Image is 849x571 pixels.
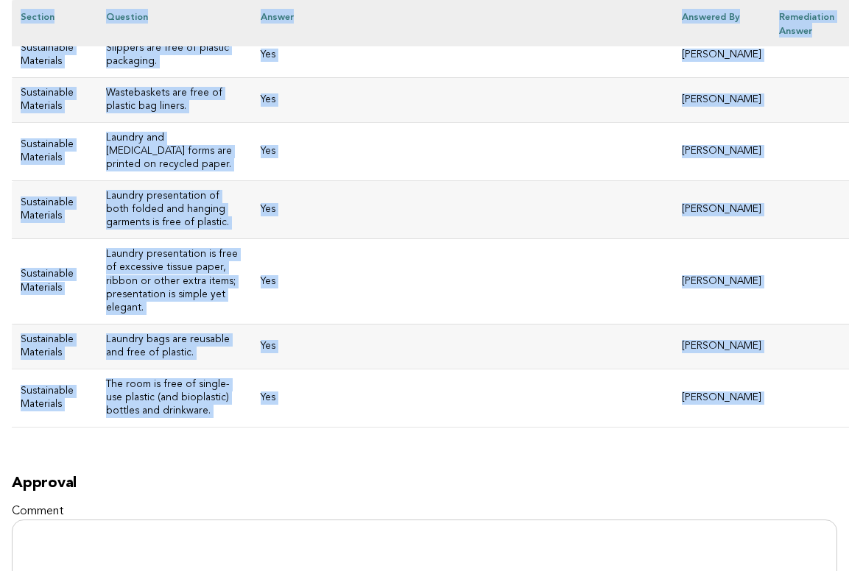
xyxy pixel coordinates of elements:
[106,190,243,230] h3: Laundry presentation of both folded and hanging garments is free of plastic.
[106,378,243,418] h3: The room is free of single-use plastic (and bioplastic) bottles and drinkware.
[673,32,770,77] td: [PERSON_NAME]
[673,77,770,122] td: [PERSON_NAME]
[673,369,770,427] td: [PERSON_NAME]
[673,122,770,180] td: [PERSON_NAME]
[12,369,97,427] td: Sustainable Materials
[673,239,770,324] td: [PERSON_NAME]
[106,132,243,171] h3: Laundry and [MEDICAL_DATA] forms are printed on recycled paper.
[106,42,243,68] h3: Slippers are free of plastic packaging.
[12,32,97,77] td: Sustainable Materials
[12,324,97,369] td: Sustainable Materials
[252,122,673,180] td: Yes
[106,248,243,314] h3: Laundry presentation is free of excessive tissue paper, ribbon or other extra items; presentation...
[252,239,673,324] td: Yes
[106,333,243,360] h3: Laundry bags are reusable and free of plastic.
[252,324,673,369] td: Yes
[252,181,673,239] td: Yes
[12,122,97,180] td: Sustainable Materials
[106,87,243,113] h3: Wastebaskets are free of plastic bag liners.
[673,181,770,239] td: [PERSON_NAME]
[673,324,770,369] td: [PERSON_NAME]
[12,504,837,519] label: Comment
[12,239,97,324] td: Sustainable Materials
[12,77,97,122] td: Sustainable Materials
[252,77,673,122] td: Yes
[12,181,97,239] td: Sustainable Materials
[252,369,673,427] td: Yes
[12,475,837,492] h2: Approval
[252,32,673,77] td: Yes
